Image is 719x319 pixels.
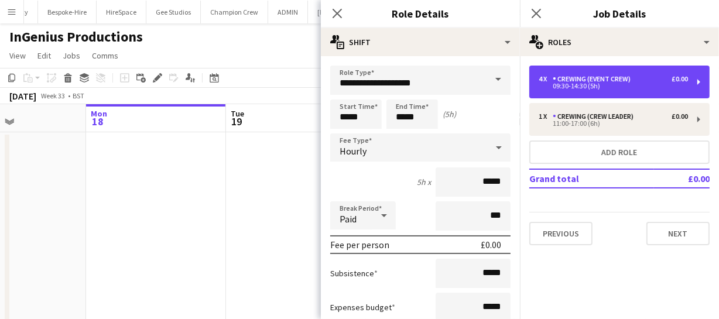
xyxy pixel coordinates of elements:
[330,239,389,251] div: Fee per person
[672,112,688,121] div: £0.00
[92,50,118,61] span: Comms
[38,1,97,23] button: Bespoke-Hire
[9,90,36,102] div: [DATE]
[321,28,520,56] div: Shift
[91,108,107,119] span: Mon
[340,213,357,225] span: Paid
[73,91,84,100] div: BST
[63,50,80,61] span: Jobs
[330,302,395,313] label: Expenses budget
[87,48,123,63] a: Comms
[340,145,367,157] span: Hourly
[33,48,56,63] a: Edit
[268,1,308,23] button: ADMIN
[520,28,719,56] div: Roles
[539,121,688,126] div: 11:00-17:00 (6h)
[553,112,638,121] div: Crewing (Crew Leader)
[321,6,520,21] h3: Role Details
[520,6,719,21] h3: Job Details
[481,239,501,251] div: £0.00
[539,75,553,83] div: 4 x
[529,140,710,164] button: Add role
[529,222,593,245] button: Previous
[553,75,635,83] div: Crewing (Event Crew)
[5,48,30,63] a: View
[529,169,654,188] td: Grand total
[39,91,68,100] span: Week 33
[308,1,377,23] button: [PERSON_NAME]
[539,83,688,89] div: 09:30-14:30 (5h)
[672,75,688,83] div: £0.00
[443,109,456,119] div: (5h)
[146,1,201,23] button: Gee Studios
[201,1,268,23] button: Champion Crew
[9,50,26,61] span: View
[231,108,244,119] span: Tue
[58,48,85,63] a: Jobs
[229,115,244,128] span: 19
[89,115,107,128] span: 18
[9,28,143,46] h1: InGenius Productions
[654,169,710,188] td: £0.00
[330,268,378,279] label: Subsistence
[646,222,710,245] button: Next
[37,50,51,61] span: Edit
[539,112,553,121] div: 1 x
[97,1,146,23] button: HireSpace
[417,177,431,187] div: 5h x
